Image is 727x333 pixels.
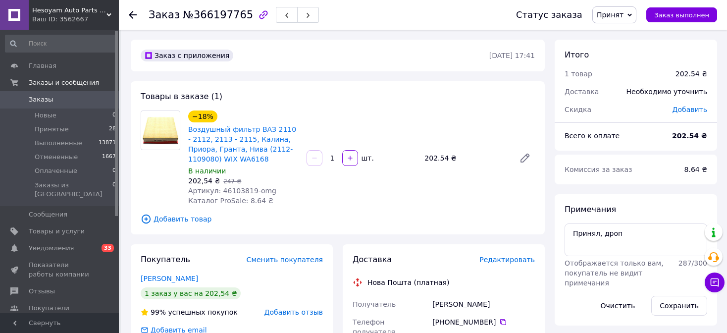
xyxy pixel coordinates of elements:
[151,308,166,316] span: 99%
[29,244,74,253] span: Уведомления
[565,166,632,173] span: Комиссия за заказ
[264,308,323,316] span: Добавить отзыв
[141,255,190,264] span: Покупатель
[353,300,396,308] span: Получатель
[29,61,56,70] span: Главная
[359,153,375,163] div: шт.
[109,125,116,134] span: 28
[35,111,56,120] span: Новые
[479,256,535,264] span: Редактировать
[515,148,535,168] a: Редактировать
[621,81,713,103] div: Необходимо уточнить
[188,187,276,195] span: Артикул: 46103819-omg
[432,317,535,327] div: [PHONE_NUMBER]
[35,153,78,162] span: Отмененные
[675,69,707,79] div: 202.54 ₴
[35,139,82,148] span: Выполненные
[565,70,592,78] span: 1 товар
[565,106,591,113] span: Скидка
[29,304,69,313] span: Покупатели
[592,296,644,316] button: Очистить
[141,116,180,145] img: Воздушный фильтр ВАЗ 2110 - 2112, 2113 - 2115, Калина, Приора, Гранта, Нива (2112-1109080) WIX WA...
[29,227,85,236] span: Товары и услуги
[678,259,707,267] span: 287 / 300
[646,7,717,22] button: Заказ выполнен
[29,78,99,87] span: Заказы и сообщения
[188,125,296,163] a: Воздушный фильтр ВАЗ 2110 - 2112, 2113 - 2115, Калина, Приора, Гранта, Нива (2112-1109080) WIX WA...
[141,50,233,61] div: Заказ с приложения
[651,296,707,316] button: Сохранить
[565,50,589,59] span: Итого
[654,11,709,19] span: Заказ выполнен
[5,35,117,53] input: Поиск
[102,153,116,162] span: 1667
[489,52,535,59] time: [DATE] 17:41
[188,111,217,122] div: −18%
[99,139,116,148] span: 13871
[684,166,707,173] span: 8.64 ₴
[32,15,119,24] div: Ваш ID: 3562667
[365,277,452,287] div: Нова Пошта (платная)
[141,214,535,224] span: Добавить товар
[188,167,226,175] span: В наличии
[102,244,114,252] span: 33
[29,287,55,296] span: Отзывы
[29,95,53,104] span: Заказы
[420,151,511,165] div: 202.54 ₴
[129,10,137,20] div: Вернуться назад
[141,92,222,101] span: Товары в заказе (1)
[516,10,582,20] div: Статус заказа
[672,132,707,140] b: 202.54 ₴
[188,177,220,185] span: 202,54 ₴
[565,132,620,140] span: Всего к оплате
[430,295,537,313] div: [PERSON_NAME]
[597,11,623,19] span: Принят
[112,181,116,199] span: 0
[29,210,67,219] span: Сообщения
[223,178,241,185] span: 247 ₴
[35,125,69,134] span: Принятые
[565,259,664,287] span: Отображается только вам, покупатель не видит примечания
[353,255,392,264] span: Доставка
[112,111,116,120] span: 0
[29,261,92,278] span: Показатели работы компании
[35,166,77,175] span: Оплаченные
[183,9,253,21] span: №366197765
[141,307,238,317] div: успешных покупок
[565,223,707,256] textarea: Принял, дроп
[32,6,106,15] span: Hesoyam Auto Parts - Интернет-магазин автомобильных запчастей и комплектующих
[149,9,180,21] span: Заказ
[565,88,599,96] span: Доставка
[35,181,112,199] span: Заказы из [GEOGRAPHIC_DATA]
[247,256,323,264] span: Сменить покупателя
[141,287,241,299] div: 1 заказ у вас на 202,54 ₴
[112,166,116,175] span: 0
[141,275,198,282] a: [PERSON_NAME]
[188,197,273,205] span: Каталог ProSale: 8.64 ₴
[565,205,616,214] span: Примечания
[705,273,725,292] button: Чат с покупателем
[673,106,707,113] span: Добавить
